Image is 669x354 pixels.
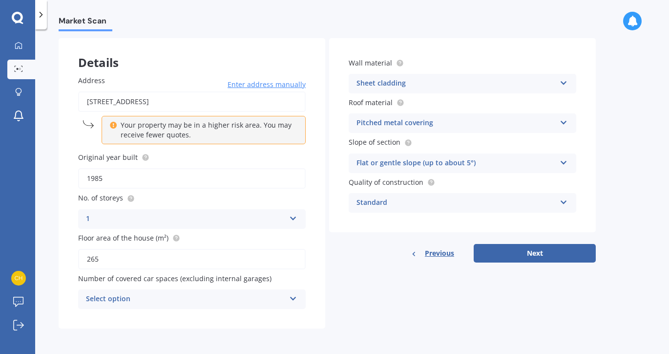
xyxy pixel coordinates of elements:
[59,16,112,29] span: Market Scan
[86,293,285,305] div: Select option
[349,58,392,67] span: Wall material
[78,168,306,189] input: Enter year
[349,177,423,187] span: Quality of construction
[121,120,293,140] p: Your property may be in a higher risk area. You may receive fewer quotes.
[78,76,105,85] span: Address
[425,246,454,261] span: Previous
[228,80,306,89] span: Enter address manually
[11,271,26,286] img: 235bfdf367c56cacc66eddabb351fda4
[356,78,556,89] div: Sheet cladding
[78,233,168,243] span: Floor area of the house (m²)
[349,138,400,147] span: Slope of section
[356,157,556,169] div: Flat or gentle slope (up to about 5°)
[78,91,306,112] input: Enter address
[349,98,393,107] span: Roof material
[356,197,556,209] div: Standard
[78,153,138,162] span: Original year built
[59,38,325,67] div: Details
[78,274,272,283] span: Number of covered car spaces (excluding internal garages)
[78,249,306,269] input: Enter floor area
[86,213,285,225] div: 1
[356,117,556,129] div: Pitched metal covering
[78,194,123,203] span: No. of storeys
[474,244,596,263] button: Next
